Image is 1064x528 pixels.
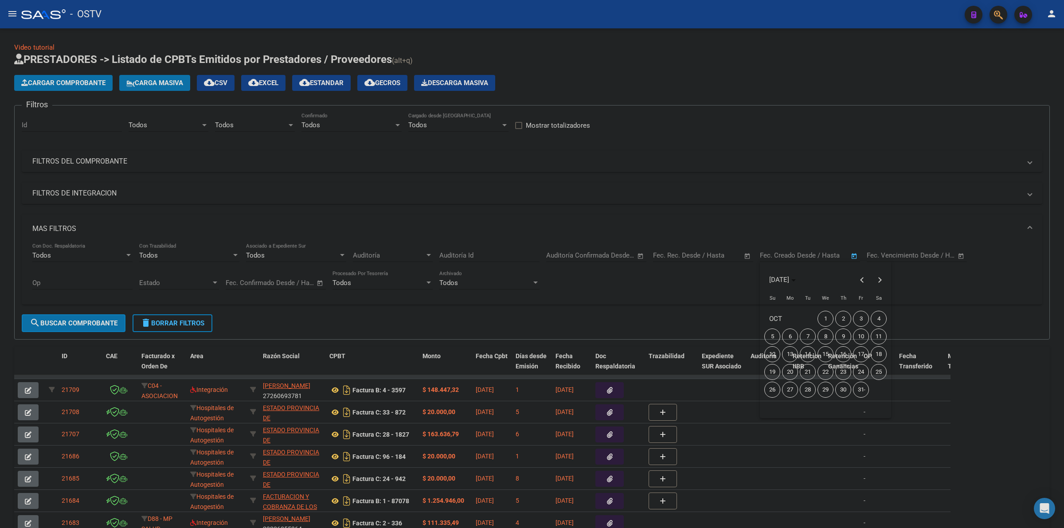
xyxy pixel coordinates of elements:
[818,364,833,380] span: 22
[763,363,781,381] button: October 19, 2025
[871,346,887,362] span: 18
[764,364,780,380] span: 19
[871,271,889,289] button: Next month
[817,363,834,381] button: October 22, 2025
[817,310,834,328] button: October 1, 2025
[782,382,798,398] span: 27
[876,295,882,301] span: Sa
[871,311,887,327] span: 4
[763,345,781,363] button: October 12, 2025
[834,381,852,399] button: October 30, 2025
[818,346,833,362] span: 15
[835,346,851,362] span: 16
[853,311,869,327] span: 3
[852,310,870,328] button: October 3, 2025
[782,346,798,362] span: 13
[853,364,869,380] span: 24
[834,363,852,381] button: October 23, 2025
[781,381,799,399] button: October 27, 2025
[852,328,870,345] button: October 10, 2025
[859,295,863,301] span: Fr
[870,310,888,328] button: October 4, 2025
[781,363,799,381] button: October 20, 2025
[834,310,852,328] button: October 2, 2025
[817,345,834,363] button: October 15, 2025
[764,382,780,398] span: 26
[781,328,799,345] button: October 6, 2025
[835,311,851,327] span: 2
[852,345,870,363] button: October 17, 2025
[852,381,870,399] button: October 31, 2025
[841,295,846,301] span: Th
[852,363,870,381] button: October 24, 2025
[853,382,869,398] span: 31
[800,329,816,344] span: 7
[799,328,817,345] button: October 7, 2025
[770,295,775,301] span: Su
[766,272,799,288] button: Choose month and year
[835,329,851,344] span: 9
[818,382,833,398] span: 29
[835,382,851,398] span: 30
[786,295,794,301] span: Mo
[870,345,888,363] button: October 18, 2025
[853,346,869,362] span: 17
[782,329,798,344] span: 6
[800,346,816,362] span: 14
[799,345,817,363] button: October 14, 2025
[822,295,829,301] span: We
[800,364,816,380] span: 21
[853,271,871,289] button: Previous month
[817,381,834,399] button: October 29, 2025
[871,329,887,344] span: 11
[764,346,780,362] span: 12
[763,310,817,328] td: OCT
[817,328,834,345] button: October 8, 2025
[799,381,817,399] button: October 28, 2025
[853,329,869,344] span: 10
[834,328,852,345] button: October 9, 2025
[870,328,888,345] button: October 11, 2025
[818,329,833,344] span: 8
[763,381,781,399] button: October 26, 2025
[805,295,810,301] span: Tu
[763,328,781,345] button: October 5, 2025
[1034,498,1055,519] div: Open Intercom Messenger
[834,345,852,363] button: October 16, 2025
[799,363,817,381] button: October 21, 2025
[764,329,780,344] span: 5
[835,364,851,380] span: 23
[781,345,799,363] button: October 13, 2025
[871,364,887,380] span: 25
[818,311,833,327] span: 1
[800,382,816,398] span: 28
[870,363,888,381] button: October 25, 2025
[782,364,798,380] span: 20
[769,276,789,284] span: [DATE]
